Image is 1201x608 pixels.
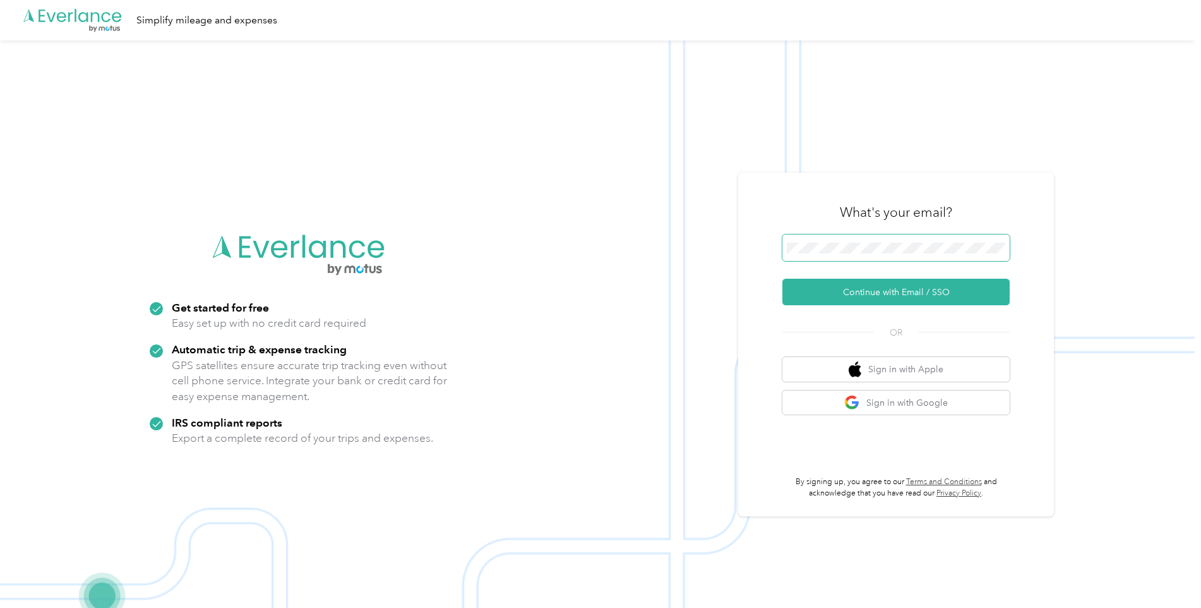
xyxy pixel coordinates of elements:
[936,489,981,498] a: Privacy Policy
[782,477,1010,499] p: By signing up, you agree to our and acknowledge that you have read our .
[849,362,861,377] img: apple logo
[172,343,347,356] strong: Automatic trip & expense tracking
[840,204,952,221] h3: What's your email?
[782,391,1010,415] button: google logoSign in with Google
[172,301,269,314] strong: Get started for free
[172,430,433,446] p: Export a complete record of your trips and expenses.
[172,315,366,331] p: Easy set up with no credit card required
[782,279,1010,305] button: Continue with Email / SSO
[906,477,982,487] a: Terms and Conditions
[782,357,1010,382] button: apple logoSign in with Apple
[874,326,918,339] span: OR
[136,13,277,28] div: Simplify mileage and expenses
[172,416,282,429] strong: IRS compliant reports
[844,395,860,411] img: google logo
[172,358,448,404] p: GPS satellites ensure accurate trip tracking even without cell phone service. Integrate your bank...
